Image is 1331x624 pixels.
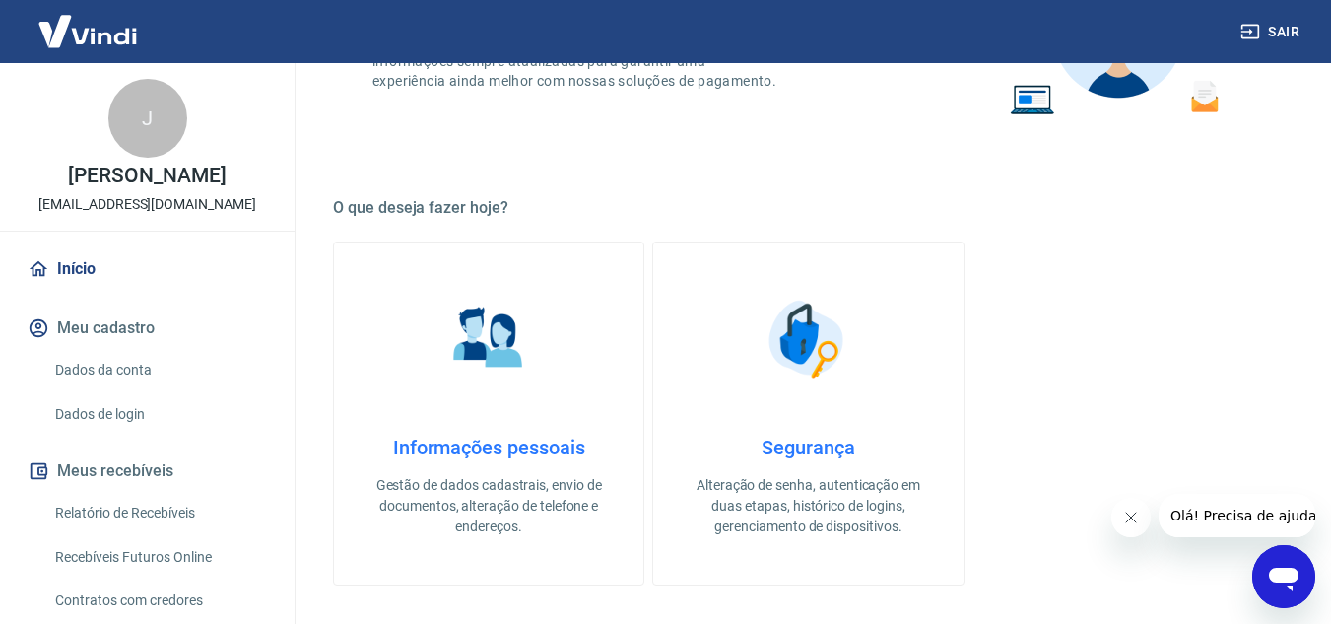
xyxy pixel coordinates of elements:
[366,475,612,537] p: Gestão de dados cadastrais, envio de documentos, alteração de telefone e endereços.
[685,436,931,459] h4: Segurança
[24,1,152,61] img: Vindi
[439,290,538,388] img: Informações pessoais
[759,290,857,388] img: Segurança
[685,475,931,537] p: Alteração de senha, autenticação em duas etapas, histórico de logins, gerenciamento de dispositivos.
[1159,494,1315,537] iframe: Mensagem da empresa
[652,242,964,586] a: SegurançaSegurançaAlteração de senha, autenticação em duas etapas, histórico de logins, gerenciam...
[47,537,271,578] a: Recebíveis Futuros Online
[1252,545,1315,608] iframe: Botão para abrir a janela de mensagens
[12,14,166,30] span: Olá! Precisa de ajuda?
[38,194,256,215] p: [EMAIL_ADDRESS][DOMAIN_NAME]
[1111,498,1151,537] iframe: Fechar mensagem
[333,242,644,586] a: Informações pessoaisInformações pessoaisGestão de dados cadastrais, envio de documentos, alteraçã...
[47,394,271,435] a: Dados de login
[1236,14,1307,50] button: Sair
[47,581,271,621] a: Contratos com credores
[24,247,271,291] a: Início
[47,493,271,533] a: Relatório de Recebíveis
[24,307,271,350] button: Meu cadastro
[108,79,187,158] div: J
[24,450,271,493] button: Meus recebíveis
[68,166,226,186] p: [PERSON_NAME]
[333,198,1284,218] h5: O que deseja fazer hoje?
[47,350,271,390] a: Dados da conta
[366,436,612,459] h4: Informações pessoais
